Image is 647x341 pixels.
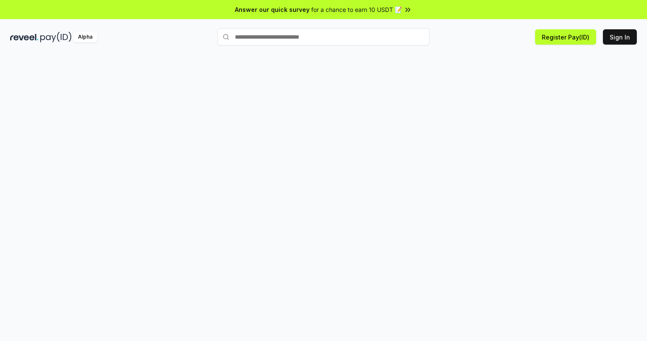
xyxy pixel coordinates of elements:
[311,5,402,14] span: for a chance to earn 10 USDT 📝
[73,32,97,42] div: Alpha
[235,5,310,14] span: Answer our quick survey
[603,29,637,45] button: Sign In
[10,32,39,42] img: reveel_dark
[40,32,72,42] img: pay_id
[535,29,596,45] button: Register Pay(ID)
